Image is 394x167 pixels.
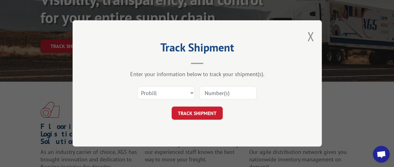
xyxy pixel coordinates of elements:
div: Enter your information below to track your shipment(s). [104,71,291,78]
button: TRACK SHIPMENT [172,107,223,120]
button: Close modal [307,28,314,45]
div: Open chat [373,146,390,163]
input: Number(s) [199,87,257,100]
h2: Track Shipment [104,43,291,55]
